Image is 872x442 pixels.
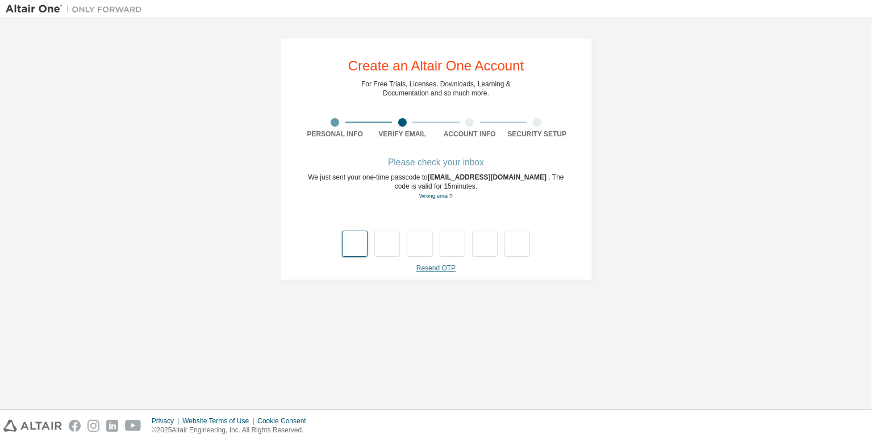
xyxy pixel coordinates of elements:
[125,420,141,432] img: youtube.svg
[106,420,118,432] img: linkedin.svg
[348,59,524,73] div: Create an Altair One Account
[302,173,571,201] div: We just sent your one-time passcode to . The code is valid for 15 minutes.
[369,130,436,139] div: Verify Email
[3,420,62,432] img: altair_logo.svg
[182,416,257,426] div: Website Terms of Use
[152,426,313,435] p: © 2025 Altair Engineering, Inc. All Rights Reserved.
[428,173,549,181] span: [EMAIL_ADDRESS][DOMAIN_NAME]
[302,159,571,166] div: Please check your inbox
[257,416,312,426] div: Cookie Consent
[87,420,99,432] img: instagram.svg
[302,130,369,139] div: Personal Info
[419,193,453,199] a: Go back to the registration form
[152,416,182,426] div: Privacy
[436,130,504,139] div: Account Info
[503,130,571,139] div: Security Setup
[361,80,511,98] div: For Free Trials, Licenses, Downloads, Learning & Documentation and so much more.
[69,420,81,432] img: facebook.svg
[416,264,456,272] a: Resend OTP
[6,3,148,15] img: Altair One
